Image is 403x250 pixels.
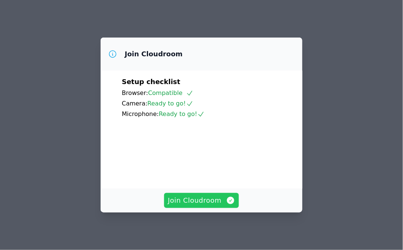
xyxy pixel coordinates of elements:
button: Join Cloudroom [164,193,239,208]
span: Camera: [122,100,147,107]
span: Setup checklist [122,78,180,86]
h3: Join Cloudroom [125,50,183,59]
span: Compatible [148,89,193,96]
span: Ready to go! [159,110,205,117]
span: Ready to go! [147,100,193,107]
span: Join Cloudroom [168,195,235,206]
span: Microphone: [122,110,159,117]
span: Browser: [122,89,148,96]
